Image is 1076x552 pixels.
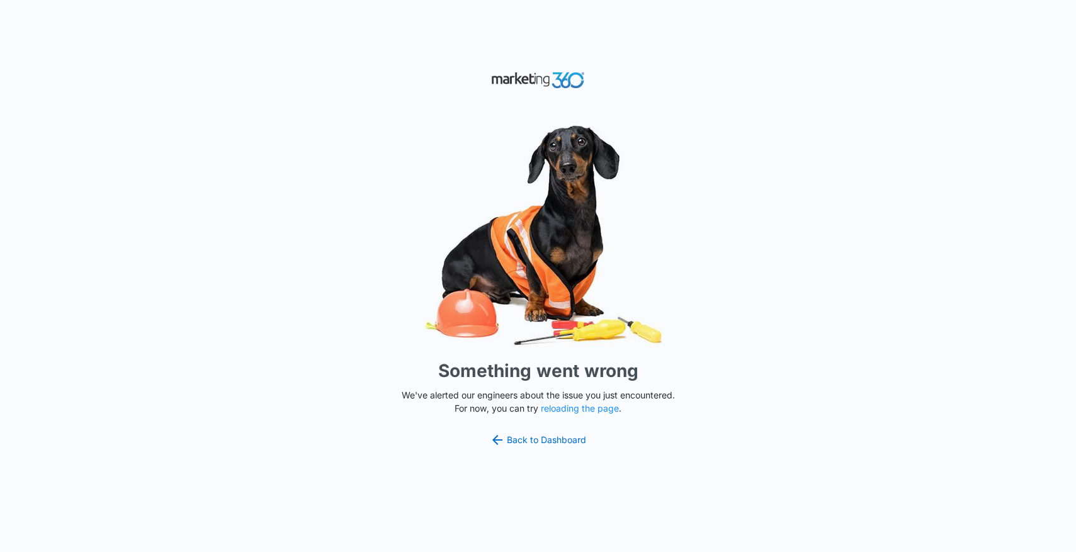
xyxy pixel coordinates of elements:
button: reloading the page [541,403,619,414]
img: Sad Dog [349,118,727,352]
p: We've alerted our engineers about the issue you just encountered. For now, you can try . [397,388,680,415]
img: Marketing 360 Logo [491,69,586,91]
a: Back to Dashboard [490,432,587,448]
h1: Something went wrong [438,358,638,384]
